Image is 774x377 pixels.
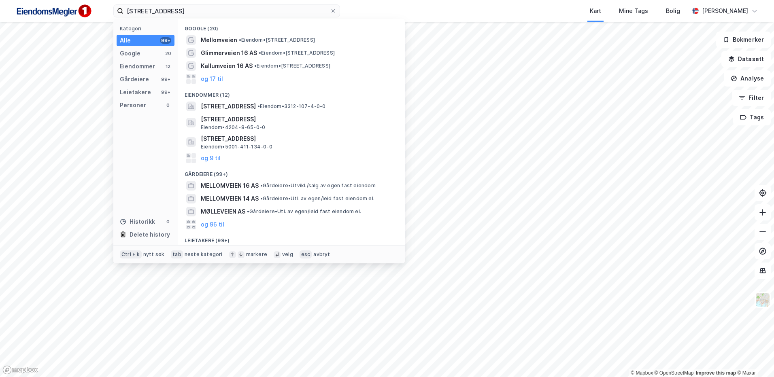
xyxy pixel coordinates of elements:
[143,251,165,258] div: nytt søk
[171,250,183,258] div: tab
[254,63,257,69] span: •
[178,19,405,34] div: Google (20)
[178,165,405,179] div: Gårdeiere (99+)
[120,61,155,71] div: Eiendommer
[260,195,263,201] span: •
[160,76,171,83] div: 99+
[260,195,374,202] span: Gårdeiere • Utl. av egen/leid fast eiendom el.
[732,90,771,106] button: Filter
[247,208,249,214] span: •
[631,370,653,376] a: Mapbox
[734,338,774,377] div: Kontrollprogram for chat
[619,6,648,16] div: Mine Tags
[201,207,245,216] span: MØLLEVEIEN AS
[120,250,142,258] div: Ctrl + k
[254,63,330,69] span: Eiendom • [STREET_ADDRESS]
[201,74,223,84] button: og 17 til
[165,63,171,70] div: 12
[120,74,149,84] div: Gårdeiere
[239,37,315,43] span: Eiendom • [STREET_ADDRESS]
[160,37,171,44] div: 99+
[120,87,151,97] div: Leietakere
[120,49,140,58] div: Google
[716,32,771,48] button: Bokmerker
[160,89,171,95] div: 99+
[755,292,770,307] img: Z
[120,217,155,227] div: Historikk
[201,48,257,58] span: Glimmerveien 16 AS
[260,182,376,189] span: Gårdeiere • Utvikl./salg av egen fast eiendom
[201,124,265,131] span: Eiendom • 4204-8-65-0-0
[702,6,748,16] div: [PERSON_NAME]
[165,102,171,108] div: 0
[165,218,171,225] div: 0
[201,61,253,71] span: Kallumveien 16 AS
[696,370,736,376] a: Improve this map
[724,70,771,87] button: Analyse
[734,338,774,377] iframe: Chat Widget
[257,103,260,109] span: •
[120,100,146,110] div: Personer
[130,230,170,239] div: Delete history
[178,231,405,246] div: Leietakere (99+)
[655,370,694,376] a: OpenStreetMap
[282,251,293,258] div: velg
[123,5,330,17] input: Søk på adresse, matrikkel, gårdeiere, leietakere eller personer
[201,220,224,229] button: og 96 til
[300,250,312,258] div: esc
[721,51,771,67] button: Datasett
[201,181,259,191] span: MELLOMVEIEN 16 AS
[259,50,261,56] span: •
[201,194,259,203] span: MELLOMVEIEN 14 AS
[201,144,272,150] span: Eiendom • 5001-411-134-0-0
[165,50,171,57] div: 20
[733,109,771,125] button: Tags
[239,37,241,43] span: •
[185,251,223,258] div: neste kategori
[201,35,237,45] span: Mellomveien
[178,85,405,100] div: Eiendommer (12)
[247,208,361,215] span: Gårdeiere • Utl. av egen/leid fast eiendom el.
[201,102,256,111] span: [STREET_ADDRESS]
[259,50,335,56] span: Eiendom • [STREET_ADDRESS]
[246,251,267,258] div: markere
[590,6,601,16] div: Kart
[201,134,395,144] span: [STREET_ADDRESS]
[260,182,263,188] span: •
[120,36,131,45] div: Alle
[201,114,395,124] span: [STREET_ADDRESS]
[120,25,174,32] div: Kategori
[257,103,326,110] span: Eiendom • 3312-107-4-0-0
[201,153,221,163] button: og 9 til
[313,251,330,258] div: avbryt
[666,6,680,16] div: Bolig
[2,365,38,375] a: Mapbox homepage
[13,2,94,20] img: F4PB6Px+NJ5v8B7XTbfpPpyloAAAAASUVORK5CYII=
